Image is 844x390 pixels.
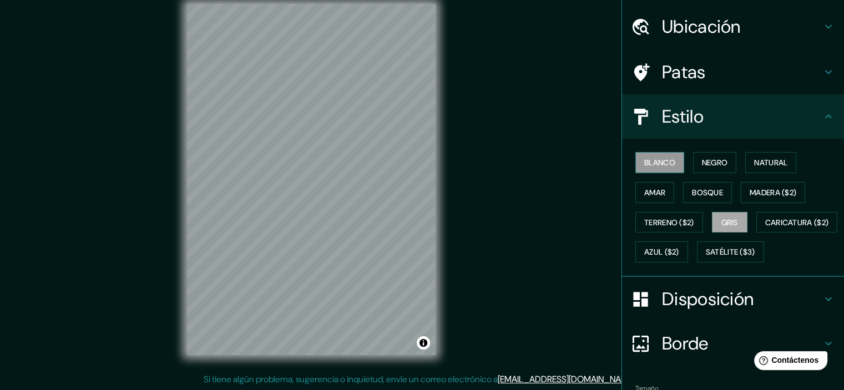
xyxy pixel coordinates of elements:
div: Ubicación [622,4,844,49]
a: [EMAIL_ADDRESS][DOMAIN_NAME] [498,373,635,385]
button: Activar o desactivar atribución [417,336,430,350]
div: Disposición [622,277,844,321]
canvas: Mapa [187,4,436,355]
button: Terreno ($2) [635,212,703,233]
font: Disposición [662,287,754,311]
font: Natural [754,158,787,168]
font: Ubicación [662,15,741,38]
font: Borde [662,332,709,355]
font: Terreno ($2) [644,217,694,227]
font: Gris [721,217,738,227]
font: Blanco [644,158,675,168]
div: Estilo [622,94,844,139]
button: Bosque [683,182,732,203]
font: Azul ($2) [644,247,679,257]
font: Negro [702,158,728,168]
button: Madera ($2) [741,182,805,203]
font: Estilo [662,105,704,128]
font: Caricatura ($2) [765,217,829,227]
button: Amar [635,182,674,203]
button: Negro [693,152,737,173]
button: Blanco [635,152,684,173]
font: Patas [662,60,706,84]
iframe: Lanzador de widgets de ayuda [745,347,832,378]
button: Azul ($2) [635,241,688,262]
font: Bosque [692,188,723,197]
button: Gris [712,212,747,233]
font: Si tiene algún problema, sugerencia o inquietud, envíe un correo electrónico a [204,373,498,385]
button: Natural [745,152,796,173]
div: Patas [622,50,844,94]
font: Madera ($2) [750,188,796,197]
button: Caricatura ($2) [756,212,838,233]
font: Satélite ($3) [706,247,755,257]
div: Borde [622,321,844,366]
button: Satélite ($3) [697,241,764,262]
font: Amar [644,188,665,197]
